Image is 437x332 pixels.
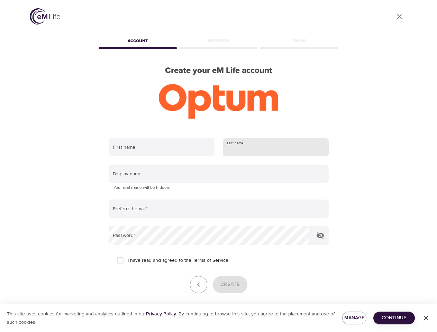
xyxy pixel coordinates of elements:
span: Manage [348,314,361,322]
h2: Create your eM Life account [98,66,340,76]
p: Your real name will be hidden. [113,184,324,191]
button: Manage [342,312,366,324]
img: logo [30,8,60,25]
a: close [391,8,408,25]
img: Optum-logo-ora-RGB.png [159,84,278,119]
button: Continue [373,312,415,324]
a: Terms of Service [193,257,228,264]
a: Privacy Policy [146,311,176,317]
span: I have read and agreed to the [128,257,228,264]
span: Continue [379,314,409,322]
